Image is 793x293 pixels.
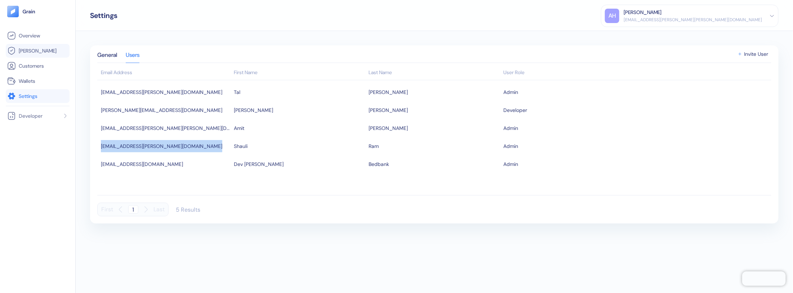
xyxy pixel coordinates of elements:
button: Invite User [738,51,769,57]
span: Invite User [744,51,769,57]
span: Developer [19,112,43,120]
div: tal@mize.tech [101,86,230,98]
div: amit.h+mize@mize.tech [101,122,230,134]
button: First [101,203,113,216]
td: Developer [502,101,637,119]
img: logo-tablet-V2.svg [7,6,19,17]
a: Settings [7,92,68,100]
img: logo [22,9,36,14]
td: Admin [502,155,637,173]
td: Admin [502,137,637,155]
div: Users [126,53,139,63]
a: Wallets [7,77,68,85]
div: dev+mizebedbank@grainfinance.co [101,158,230,170]
span: Wallets [19,77,35,85]
td: [PERSON_NAME] [367,83,502,101]
span: Settings [19,93,37,100]
a: [PERSON_NAME] [7,46,68,55]
td: [PERSON_NAME] [232,101,367,119]
button: Last [153,203,165,216]
div: 5 Results [176,206,200,213]
div: ramos@parsec.es [101,104,230,116]
span: [PERSON_NAME] [19,47,57,54]
div: AH [605,9,619,23]
span: Customers [19,62,44,69]
span: Overview [19,32,40,39]
td: Ram [367,137,502,155]
div: Settings [90,12,117,19]
td: Dev [PERSON_NAME] [232,155,367,173]
div: [EMAIL_ADDRESS][PERSON_NAME][PERSON_NAME][DOMAIN_NAME] [624,17,762,23]
a: Overview [7,31,68,40]
td: Amit [232,119,367,137]
td: Admin [502,119,637,137]
a: Customers [7,62,68,70]
div: shaulir@mize.tech [101,140,230,152]
td: Admin [502,83,637,101]
td: Shauli [232,137,367,155]
div: [PERSON_NAME] [624,9,661,16]
div: General [97,53,117,63]
iframe: Chatra live chat [742,271,786,286]
td: [PERSON_NAME] [367,101,502,119]
div: Sort ascending [234,69,365,76]
div: Sort ascending [504,69,635,76]
td: [PERSON_NAME] [367,119,502,137]
div: Sort ascending [369,69,500,76]
td: Bedbank [367,155,502,173]
td: Tal [232,83,367,101]
div: Sort ascending [101,69,230,76]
